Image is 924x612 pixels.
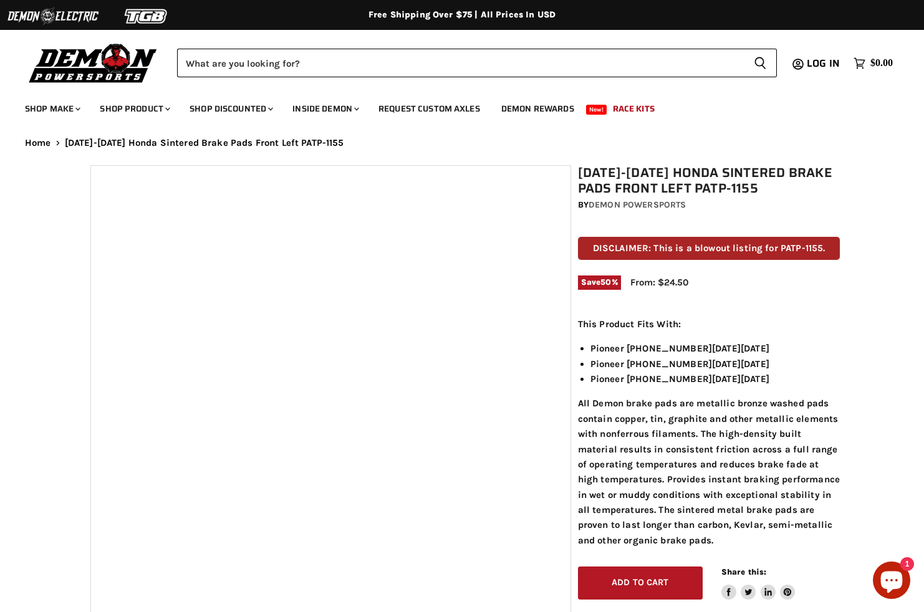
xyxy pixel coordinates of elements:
[25,41,161,85] img: Demon Powersports
[604,96,664,122] a: Race Kits
[630,277,688,288] span: From: $24.50
[801,58,847,69] a: Log in
[177,49,744,77] input: Search
[586,105,607,115] span: New!
[369,96,489,122] a: Request Custom Axles
[578,567,703,600] button: Add to cart
[600,277,611,287] span: 50
[16,96,88,122] a: Shop Make
[90,96,178,122] a: Shop Product
[590,341,840,356] li: Pioneer [PHONE_NUMBER][DATE][DATE]
[578,198,840,212] div: by
[492,96,584,122] a: Demon Rewards
[612,577,669,588] span: Add to cart
[578,237,840,260] p: DISCLAIMER: This is a blowout listing for PATP-1155.
[807,55,840,71] span: Log in
[870,57,893,69] span: $0.00
[721,567,766,576] span: Share this:
[578,317,840,548] div: All Demon brake pads are metallic bronze washed pads contain copper, tin, graphite and other meta...
[283,96,367,122] a: Inside Demon
[578,317,840,332] p: This Product Fits With:
[590,371,840,386] li: Pioneer [PHONE_NUMBER][DATE][DATE]
[589,199,686,210] a: Demon Powersports
[869,562,914,602] inbox-online-store-chat: Shopify online store chat
[721,567,796,600] aside: Share this:
[590,356,840,371] li: Pioneer [PHONE_NUMBER][DATE][DATE]
[847,54,899,72] a: $0.00
[578,275,621,289] span: Save %
[177,49,777,77] form: Product
[65,138,344,148] span: [DATE]-[DATE] Honda Sintered Brake Pads Front Left PATP-1155
[6,4,100,28] img: Demon Electric Logo 2
[16,91,890,122] ul: Main menu
[744,49,777,77] button: Search
[100,4,193,28] img: TGB Logo 2
[25,138,51,148] a: Home
[180,96,281,122] a: Shop Discounted
[578,165,840,196] h1: [DATE]-[DATE] Honda Sintered Brake Pads Front Left PATP-1155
